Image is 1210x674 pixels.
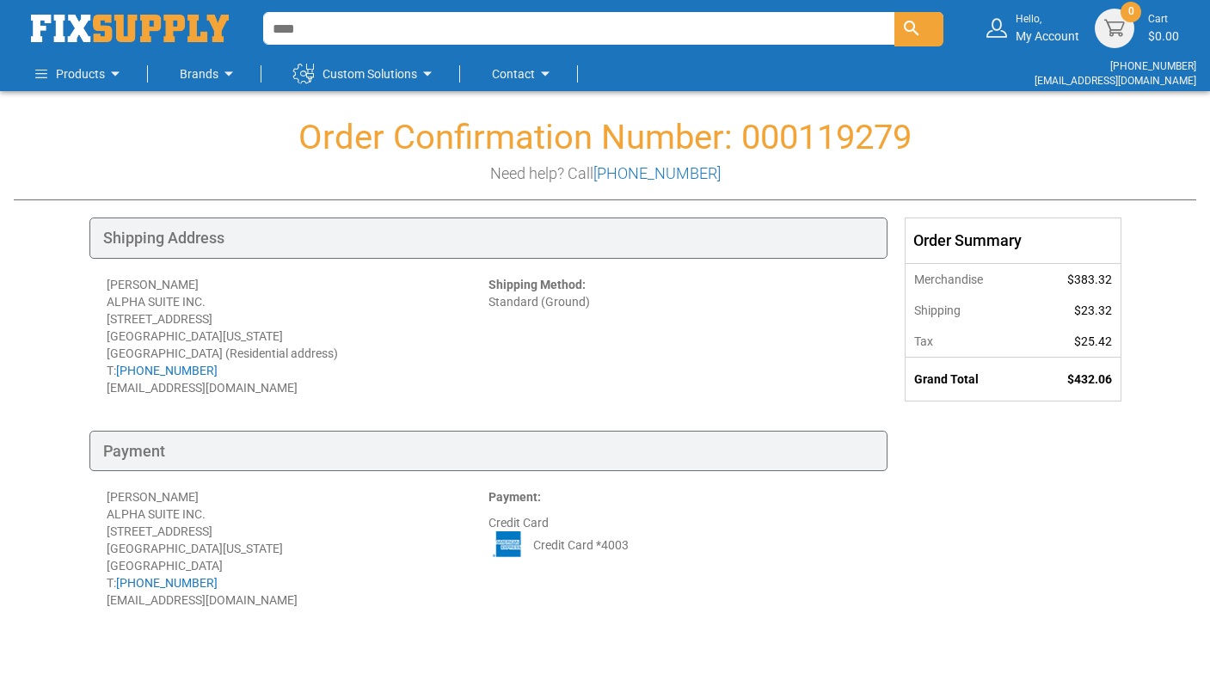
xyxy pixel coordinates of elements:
span: 0 [1128,4,1134,19]
div: Shipping Address [89,218,888,259]
strong: Grand Total [914,372,979,386]
img: Fix Industrial Supply [31,15,229,42]
a: [PHONE_NUMBER] [116,576,218,590]
span: $25.42 [1074,334,1112,348]
a: [PHONE_NUMBER] [1110,60,1196,72]
th: Tax [906,326,1030,358]
div: My Account [1016,12,1079,44]
span: $432.06 [1067,372,1112,386]
div: Credit Card [488,488,870,609]
small: Cart [1148,12,1179,27]
a: store logo [31,15,229,42]
h3: Need help? Call [14,165,1196,182]
div: Payment [89,431,888,472]
strong: Payment: [488,490,541,504]
a: Custom Solutions [293,57,438,91]
h1: Order Confirmation Number: 000119279 [14,119,1196,156]
th: Merchandise [906,263,1030,295]
div: [PERSON_NAME] ALPHA SUITE INC. [STREET_ADDRESS] [GEOGRAPHIC_DATA][US_STATE] [GEOGRAPHIC_DATA] (Re... [107,276,488,396]
a: [PHONE_NUMBER] [593,164,721,182]
a: [PHONE_NUMBER] [116,364,218,377]
div: [PERSON_NAME] ALPHA SUITE INC. [STREET_ADDRESS] [GEOGRAPHIC_DATA][US_STATE] [GEOGRAPHIC_DATA] T: ... [107,488,488,609]
span: $23.32 [1074,303,1112,317]
div: Standard (Ground) [488,276,870,396]
div: Order Summary [906,218,1121,263]
a: Contact [492,57,556,91]
small: Hello, [1016,12,1079,27]
img: AE [488,531,528,557]
span: Credit Card *4003 [533,536,629,554]
span: $383.32 [1067,273,1112,286]
a: Products [35,57,126,91]
strong: Shipping Method: [488,278,586,291]
th: Shipping [906,295,1030,326]
span: $0.00 [1148,29,1179,43]
a: Brands [180,57,239,91]
a: [EMAIL_ADDRESS][DOMAIN_NAME] [1035,75,1196,87]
